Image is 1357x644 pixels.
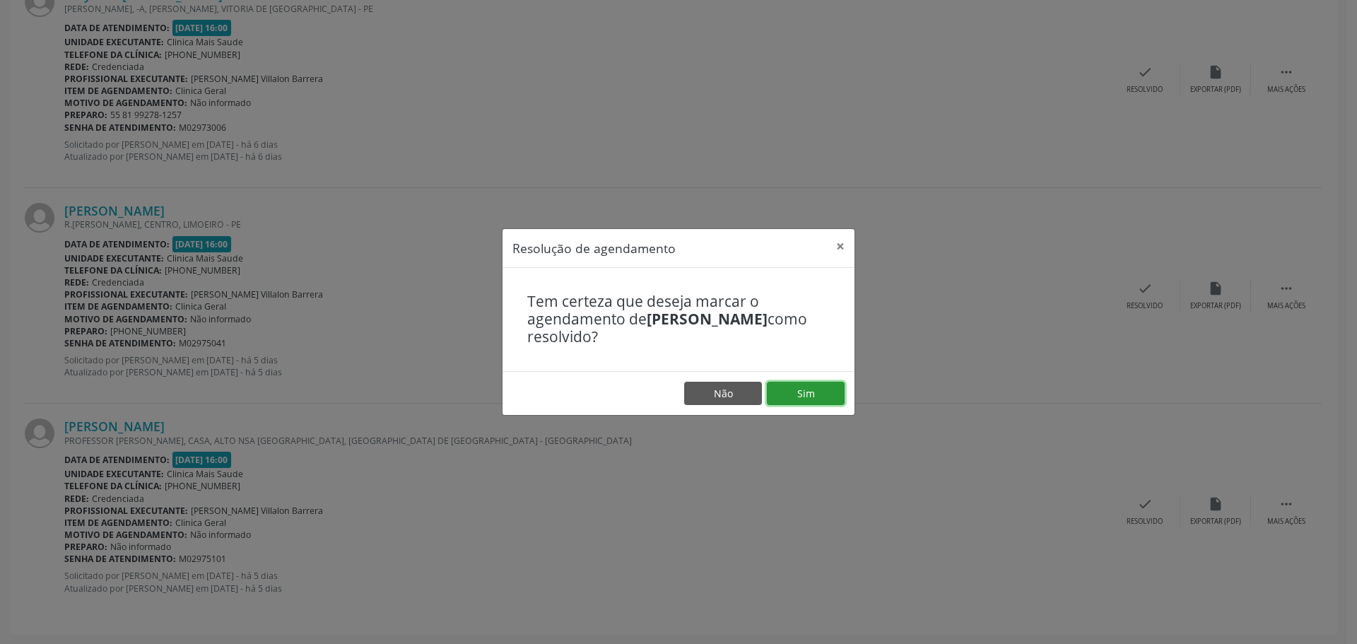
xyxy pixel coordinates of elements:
button: Close [826,229,854,264]
button: Não [684,382,762,406]
b: [PERSON_NAME] [647,309,768,329]
h4: Tem certeza que deseja marcar o agendamento de como resolvido? [527,293,830,346]
button: Sim [767,382,845,406]
h5: Resolução de agendamento [512,239,676,257]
